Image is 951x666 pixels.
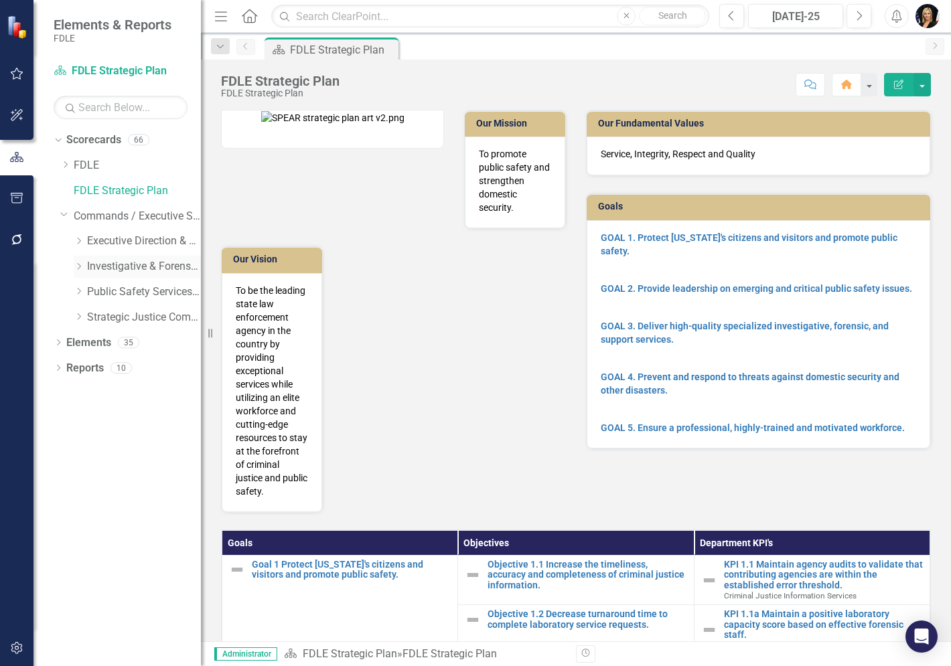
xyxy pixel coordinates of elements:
[479,147,551,214] p: To promote public safety and strengthen domestic security.
[290,41,395,58] div: FDLE Strategic Plan
[403,647,497,660] div: FDLE Strategic Plan
[214,647,277,661] span: Administrator
[221,74,340,88] div: FDLE Strategic Plan
[87,234,201,249] a: Executive Direction & Business Support
[476,118,559,129] h3: Our Mission
[724,609,923,640] a: KPI 1.1a Maintain a positive laboratory capacity score based on effective forensic staff.
[701,622,717,638] img: Not Defined
[66,133,121,148] a: Scorecards
[601,321,889,345] a: GOAL 3. Deliver high-quality specialized investigative, forensic, and support services.
[54,17,171,33] span: Elements & Reports
[701,572,717,588] img: Not Defined
[601,147,916,161] p: Service, Integrity, Respect and Quality
[66,335,111,351] a: Elements
[488,609,686,630] a: Objective 1.2 Decrease turnaround time to complete laboratory service requests.
[236,284,308,498] p: To be the leading state law enforcement agency in the country by providing exceptional services w...
[465,567,481,583] img: Not Defined
[694,555,930,605] td: Double-Click to Edit Right Click for Context Menu
[54,96,188,119] input: Search Below...
[221,88,340,98] div: FDLE Strategic Plan
[601,422,905,433] a: GOAL 5. Ensure a professional, highly-trained and motivated workforce.
[229,562,245,578] img: Not Defined
[128,135,149,146] div: 66
[658,10,687,21] span: Search
[748,4,843,28] button: [DATE]-25
[118,337,139,348] div: 35
[74,183,201,199] a: FDLE Strategic Plan
[905,620,938,653] div: Open Intercom Messenger
[465,612,481,628] img: Not Defined
[111,362,132,373] div: 10
[233,254,315,264] h3: Our Vision
[54,64,188,79] a: FDLE Strategic Plan
[724,591,857,600] span: Criminal Justice Information Services
[598,118,924,129] h3: Our Fundamental Values
[753,9,838,25] div: [DATE]-25
[74,158,201,173] a: FDLE
[488,560,686,590] a: Objective 1.1 Increase the timeliness, accuracy and completeness of criminal justice information.
[87,259,201,274] a: Investigative & Forensic Services Command
[87,310,201,325] a: Strategic Justice Command
[916,4,940,28] img: Heather Pence
[284,647,566,662] div: »
[694,605,930,655] td: Double-Click to Edit Right Click for Context Menu
[601,283,912,294] a: GOAL 2. Provide leadership on emerging and critical public safety issues.
[598,201,924,212] h3: Goals
[724,560,923,590] a: KPI 1.1 Maintain agency audits to validate that contributing agencies are within the established ...
[271,5,709,28] input: Search ClearPoint...
[458,605,694,655] td: Double-Click to Edit Right Click for Context Menu
[601,371,899,396] a: GOAL 4. Prevent and respond to threats against domestic security and other disasters.
[74,209,201,224] a: Commands / Executive Support Branch
[252,560,451,580] a: Goal 1 Protect [US_STATE]'s citizens and visitors and promote public safety.
[601,232,897,256] a: GOAL 1. Protect [US_STATE]'s citizens and visitors and promote public safety.
[639,7,706,25] button: Search
[261,111,405,124] img: SPEAR strategic plan art v2.png
[54,33,171,44] small: FDLE
[7,15,30,39] img: ClearPoint Strategy
[66,361,104,376] a: Reports
[87,284,201,300] a: Public Safety Services Command
[458,555,694,605] td: Double-Click to Edit Right Click for Context Menu
[303,647,397,660] a: FDLE Strategic Plan
[724,641,786,651] span: Forensic Services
